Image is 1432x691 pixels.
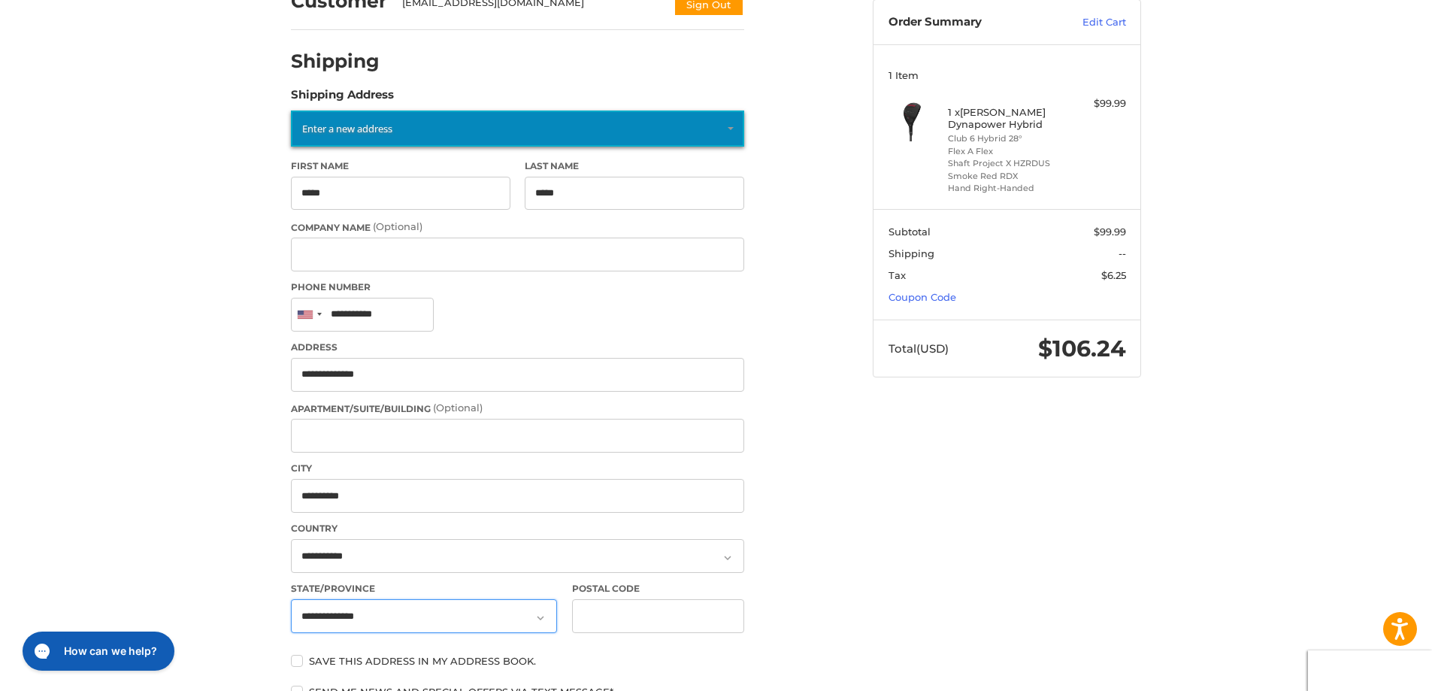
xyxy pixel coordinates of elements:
[15,626,179,676] iframe: Gorgias live chat messenger
[291,111,744,147] a: Enter or select a different address
[1308,650,1432,691] iframe: Google Customer Reviews
[291,220,744,235] label: Company Name
[291,341,744,354] label: Address
[291,401,744,416] label: Apartment/Suite/Building
[889,15,1050,30] h3: Order Summary
[291,582,557,596] label: State/Province
[889,341,949,356] span: Total (USD)
[291,655,744,667] label: Save this address in my address book.
[1050,15,1126,30] a: Edit Cart
[889,247,934,259] span: Shipping
[948,182,1063,195] li: Hand Right-Handed
[291,86,394,111] legend: Shipping Address
[291,462,744,475] label: City
[291,280,744,294] label: Phone Number
[1067,96,1126,111] div: $99.99
[889,69,1126,81] h3: 1 Item
[572,582,745,596] label: Postal Code
[433,402,483,414] small: (Optional)
[889,291,956,303] a: Coupon Code
[1038,335,1126,362] span: $106.24
[889,269,906,281] span: Tax
[948,157,1063,182] li: Shaft Project X HZRDUS Smoke Red RDX
[291,522,744,535] label: Country
[1101,269,1126,281] span: $6.25
[302,122,392,135] span: Enter a new address
[525,159,744,173] label: Last Name
[291,159,510,173] label: First Name
[948,106,1063,131] h4: 1 x [PERSON_NAME] Dynapower Hybrid
[948,132,1063,145] li: Club 6 Hybrid 28°
[292,299,326,331] div: United States: +1
[373,220,422,232] small: (Optional)
[948,145,1063,158] li: Flex A Flex
[291,50,380,73] h2: Shipping
[889,226,931,238] span: Subtotal
[1119,247,1126,259] span: --
[1094,226,1126,238] span: $99.99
